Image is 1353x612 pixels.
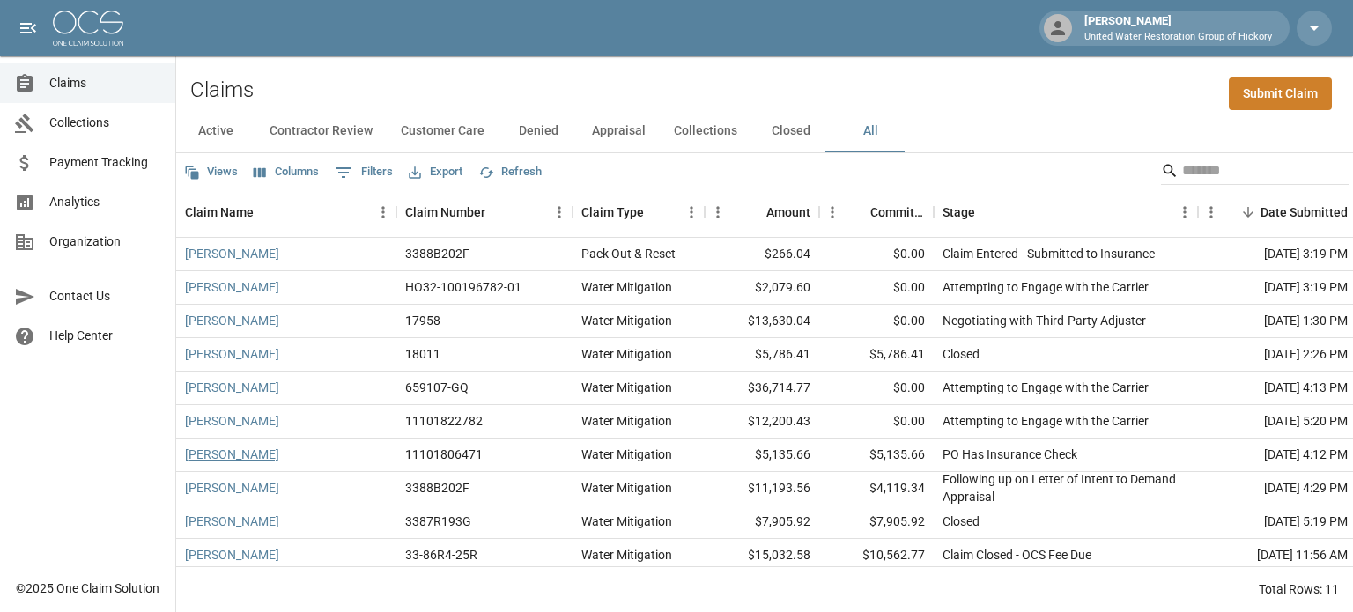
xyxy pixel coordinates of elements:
div: 11101806471 [405,446,483,463]
button: Menu [1172,199,1198,225]
div: $13,630.04 [705,305,819,338]
div: © 2025 One Claim Solution [16,579,159,597]
div: Closed [943,512,980,530]
div: 3388B202F [405,245,469,262]
div: [PERSON_NAME] [1077,12,1279,44]
button: Refresh [474,159,546,186]
div: $0.00 [819,238,934,271]
button: Menu [1198,199,1224,225]
div: Water Mitigation [581,312,672,329]
div: dynamic tabs [176,110,1353,152]
div: Stage [943,188,975,237]
span: Payment Tracking [49,153,161,172]
button: Collections [660,110,751,152]
div: Attempting to Engage with the Carrier [943,278,1149,296]
a: [PERSON_NAME] [185,379,279,396]
a: [PERSON_NAME] [185,312,279,329]
div: Water Mitigation [581,379,672,396]
img: ocs-logo-white-transparent.png [53,11,123,46]
button: Menu [819,199,846,225]
button: Views [180,159,242,186]
button: Contractor Review [255,110,387,152]
a: Submit Claim [1229,77,1332,110]
div: Committed Amount [870,188,925,237]
a: [PERSON_NAME] [185,412,279,430]
div: Pack Out & Reset [581,245,676,262]
button: Menu [705,199,731,225]
span: Organization [49,232,161,251]
button: Appraisal [578,110,660,152]
span: Help Center [49,327,161,345]
div: Attempting to Engage with the Carrier [943,412,1149,430]
div: Claim Name [176,188,396,237]
button: Sort [644,200,669,225]
div: $0.00 [819,271,934,305]
a: [PERSON_NAME] [185,512,279,530]
div: Claim Name [185,188,254,237]
div: $12,200.43 [705,405,819,439]
button: Sort [846,200,870,225]
div: $5,135.66 [819,439,934,472]
div: $5,786.41 [705,338,819,372]
div: $266.04 [705,238,819,271]
div: $2,079.60 [705,271,819,305]
div: Total Rows: 11 [1259,580,1339,598]
div: $0.00 [819,405,934,439]
div: 3388B202F [405,479,469,497]
p: United Water Restoration Group of Hickory [1084,30,1272,45]
button: Select columns [249,159,323,186]
div: Stage [934,188,1198,237]
div: Committed Amount [819,188,934,237]
div: Water Mitigation [581,278,672,296]
button: Menu [546,199,573,225]
button: Export [404,159,467,186]
button: Sort [975,200,1000,225]
button: Menu [678,199,705,225]
div: 18011 [405,345,440,363]
div: 17958 [405,312,440,329]
div: $0.00 [819,305,934,338]
button: Denied [499,110,578,152]
div: $4,119.34 [819,472,934,505]
button: Sort [254,200,278,225]
div: Date Submitted [1261,188,1348,237]
button: Menu [370,199,396,225]
div: Claim Entered - Submitted to Insurance [943,245,1155,262]
div: 11101822782 [405,412,483,430]
div: Attempting to Engage with the Carrier [943,379,1149,396]
div: 3387R193G [405,512,471,530]
button: Sort [485,200,510,225]
div: $11,193.56 [705,472,819,505]
div: $10,562.77 [819,539,934,572]
div: $7,905.92 [705,505,819,539]
div: Claim Number [405,188,485,237]
div: $5,786.41 [819,338,934,372]
button: Closed [751,110,831,152]
a: [PERSON_NAME] [185,479,279,497]
button: Sort [1236,200,1261,225]
button: Sort [742,200,766,225]
button: open drawer [11,11,46,46]
a: [PERSON_NAME] [185,446,279,463]
h2: Claims [190,77,254,103]
div: Claim Closed - OCS Fee Due [943,546,1091,564]
div: Water Mitigation [581,546,672,564]
div: $15,032.58 [705,539,819,572]
div: Water Mitigation [581,412,672,430]
div: Following up on Letter of Intent to Demand Appraisal [943,470,1189,505]
button: All [831,110,910,152]
a: [PERSON_NAME] [185,345,279,363]
div: $7,905.92 [819,505,934,539]
div: $5,135.66 [705,439,819,472]
button: Show filters [330,159,397,187]
div: Closed [943,345,980,363]
div: HO32-100196782-01 [405,278,521,296]
button: Active [176,110,255,152]
a: [PERSON_NAME] [185,278,279,296]
div: $0.00 [819,372,934,405]
div: Claim Type [581,188,644,237]
div: Water Mitigation [581,446,672,463]
div: 33-86R4-25R [405,546,477,564]
div: Water Mitigation [581,345,672,363]
div: PO Has Insurance Check [943,446,1077,463]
